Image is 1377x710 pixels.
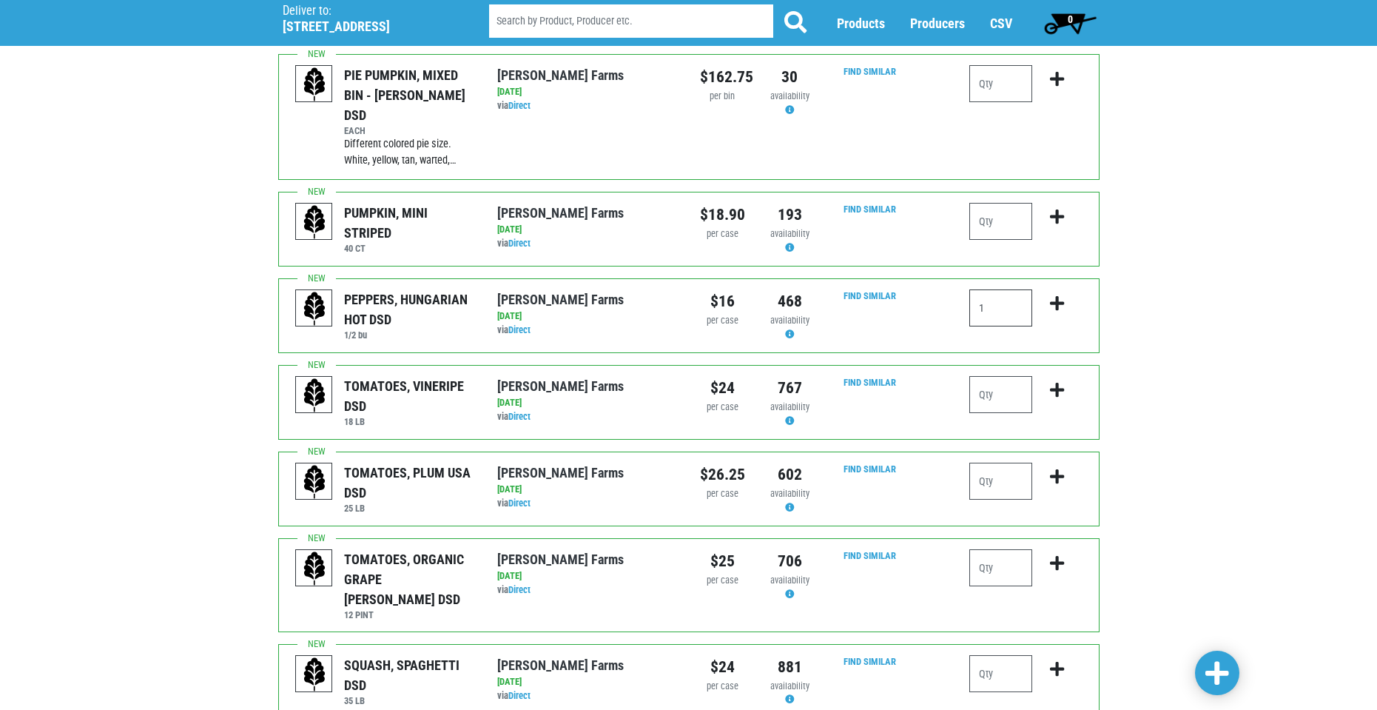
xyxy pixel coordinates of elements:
[767,289,812,313] div: 468
[508,690,531,701] a: Direct
[770,680,809,691] span: availability
[296,377,333,414] img: placeholder-variety-43d6402dacf2d531de610a020419775a.svg
[497,569,677,583] div: [DATE]
[296,290,333,327] img: placeholder-variety-43d6402dacf2d531de610a020419775a.svg
[344,203,475,243] div: PUMPKIN, MINI STRIPED
[700,574,745,588] div: per case
[497,205,624,221] a: [PERSON_NAME] Farms
[497,85,677,99] div: [DATE]
[700,203,745,227] div: $18.90
[969,65,1032,102] input: Qty
[497,689,677,703] div: via
[344,329,475,341] h6: 1/2 bu
[700,655,745,679] div: $24
[910,16,965,31] a: Producers
[508,100,531,111] a: Direct
[344,65,475,125] div: PIE PUMPKIN, MIXED BIN - [PERSON_NAME] DSD
[497,675,677,689] div: [DATE]
[344,503,475,514] h6: 25 LB
[969,376,1032,413] input: Qty
[344,549,475,609] div: TOMATOES, ORGANIC GRAPE [PERSON_NAME] DSD
[497,497,677,511] div: via
[508,584,531,595] a: Direct
[344,243,475,254] h6: 40 CT
[767,65,812,89] div: 30
[497,67,624,83] a: [PERSON_NAME] Farms
[700,680,745,694] div: per case
[844,204,896,215] a: Find Similar
[844,463,896,475] a: Find Similar
[700,90,745,104] div: per bin
[969,289,1032,326] input: Qty
[344,289,475,329] div: PEPPERS, HUNGARIAN HOT DSD
[770,575,809,586] span: availability
[767,655,812,679] div: 881
[497,237,677,251] div: via
[700,227,745,241] div: per case
[497,657,624,673] a: [PERSON_NAME] Farms
[497,410,677,424] div: via
[344,376,475,416] div: TOMATOES, VINERIPE DSD
[508,411,531,422] a: Direct
[508,498,531,509] a: Direct
[700,314,745,328] div: per case
[344,463,475,503] div: TOMATOES, PLUM USA DSD
[296,463,333,500] img: placeholder-variety-43d6402dacf2d531de610a020419775a.svg
[767,463,812,486] div: 602
[497,396,677,410] div: [DATE]
[770,488,809,499] span: availability
[700,401,745,415] div: per case
[497,223,677,237] div: [DATE]
[497,483,677,497] div: [DATE]
[497,552,624,567] a: [PERSON_NAME] Farms
[1068,13,1073,25] span: 0
[770,401,809,412] span: availability
[1037,8,1103,38] a: 0
[344,416,475,427] h6: 18 LB
[344,655,475,695] div: SQUASH, SPAGHETTI DSD
[700,289,745,313] div: $16
[296,550,333,587] img: placeholder-variety-43d6402dacf2d531de610a020419775a.svg
[497,583,677,597] div: via
[497,99,677,113] div: via
[296,204,333,241] img: placeholder-variety-43d6402dacf2d531de610a020419775a.svg
[450,154,457,167] span: …
[990,16,1012,31] a: CSV
[969,549,1032,586] input: Qty
[700,65,745,89] div: $162.75
[844,656,896,667] a: Find Similar
[508,324,531,335] a: Direct
[497,309,677,324] div: [DATE]
[489,4,773,38] input: Search by Product, Producer etc.
[508,238,531,249] a: Direct
[770,315,809,326] span: availability
[700,549,745,573] div: $25
[770,228,809,239] span: availability
[767,203,812,227] div: 193
[700,376,745,400] div: $24
[283,19,451,35] h5: [STREET_ADDRESS]
[844,290,896,301] a: Find Similar
[296,656,333,693] img: placeholder-variety-43d6402dacf2d531de610a020419775a.svg
[969,655,1032,692] input: Qty
[700,487,745,501] div: per case
[844,550,896,561] a: Find Similar
[497,378,624,394] a: [PERSON_NAME] Farms
[969,463,1032,500] input: Qty
[700,463,745,486] div: $26.25
[497,292,624,307] a: [PERSON_NAME] Farms
[344,125,475,136] h6: EACH
[497,324,677,338] div: via
[344,695,475,706] h6: 35 LB
[969,203,1032,240] input: Qty
[844,66,896,77] a: Find Similar
[767,376,812,400] div: 767
[283,4,451,19] p: Deliver to:
[837,16,885,31] a: Products
[770,90,809,101] span: availability
[767,549,812,573] div: 706
[296,66,333,103] img: placeholder-variety-43d6402dacf2d531de610a020419775a.svg
[844,377,896,388] a: Find Similar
